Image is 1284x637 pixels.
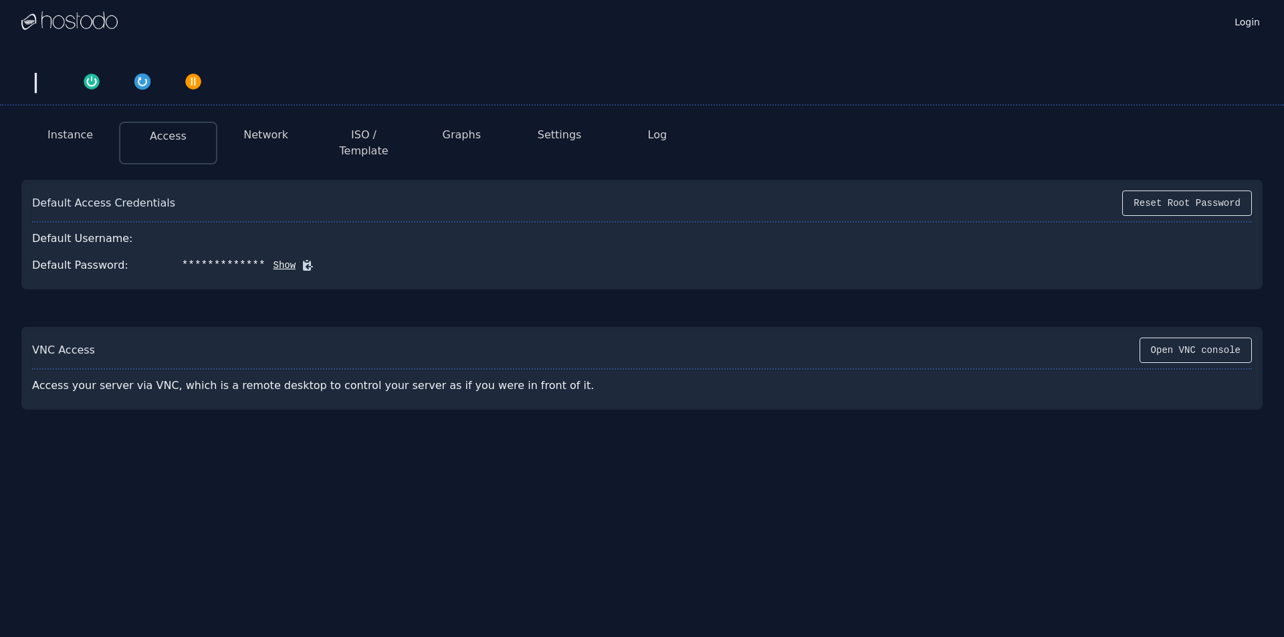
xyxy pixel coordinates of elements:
[326,127,402,159] button: ISO / Template
[32,231,133,247] div: Default Username:
[32,195,175,211] div: Default Access Credentials
[32,342,95,358] div: VNC Access
[47,127,93,143] button: Instance
[443,127,481,143] button: Graphs
[21,11,118,31] img: Logo
[265,259,296,272] button: Show
[82,72,101,91] img: Power On
[133,72,152,91] img: Restart
[184,72,203,91] img: Power Off
[1122,190,1252,216] button: Reset Root Password
[648,127,667,143] button: Log
[117,70,168,91] button: Restart
[32,372,631,399] div: Access your server via VNC, which is a remote desktop to control your server as if you were in fr...
[66,70,117,91] button: Power On
[243,127,288,143] button: Network
[538,127,582,143] button: Settings
[27,70,45,94] div: |
[150,128,187,144] button: Access
[168,70,219,91] button: Power Off
[1232,13,1263,29] a: Login
[32,257,128,273] div: Default Password:
[1140,338,1252,363] button: Open VNC console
